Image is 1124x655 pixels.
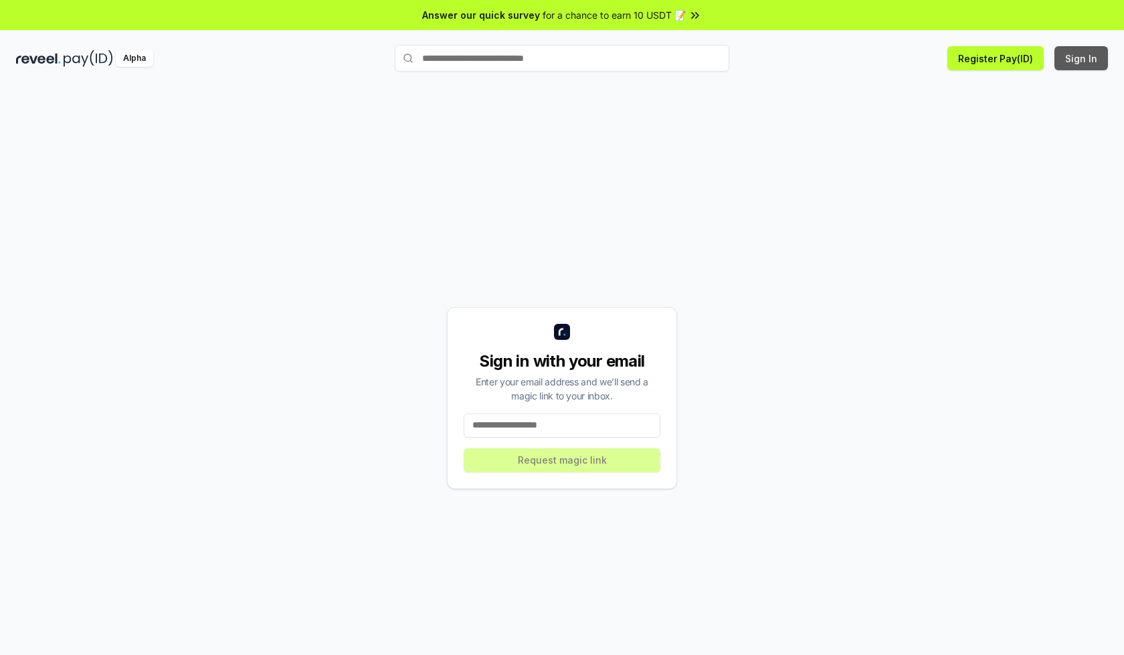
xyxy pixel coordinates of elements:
img: reveel_dark [16,50,61,67]
button: Register Pay(ID) [947,46,1044,70]
span: Answer our quick survey [422,8,540,22]
span: for a chance to earn 10 USDT 📝 [543,8,686,22]
div: Alpha [116,50,153,67]
div: Enter your email address and we’ll send a magic link to your inbox. [464,375,660,403]
img: pay_id [64,50,113,67]
div: Sign in with your email [464,351,660,372]
img: logo_small [554,324,570,340]
button: Sign In [1054,46,1108,70]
